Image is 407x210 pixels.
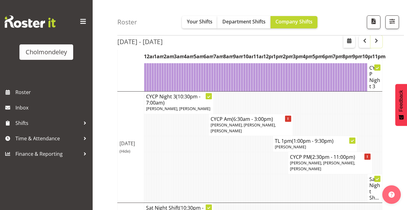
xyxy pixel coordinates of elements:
[146,93,212,106] h4: CYCP Night 3
[275,138,355,144] h4: TL 1pm
[5,15,56,28] img: Rosterit website logo
[184,49,194,64] th: 4am
[174,49,184,64] th: 3am
[311,154,355,160] span: (2:30pm - 11:00pm)
[303,49,313,64] th: 4pm
[211,116,291,122] h4: CYCP Am
[15,118,80,128] span: Shifts
[275,18,313,25] span: Company Shifts
[343,35,355,48] button: Select a specific date within the roster.
[182,16,217,28] button: Your Shifts
[313,49,322,64] th: 5pm
[222,18,266,25] span: Department Shifts
[15,134,80,143] span: Time & Attendance
[211,122,276,134] span: [PERSON_NAME], [PERSON_NAME], [PERSON_NAME]
[232,116,273,122] span: (6:30am - 3:00pm)
[333,49,342,64] th: 7pm
[253,49,263,64] th: 11am
[369,65,380,89] h4: CYCP Night 3
[283,49,293,64] th: 2pm
[293,49,303,64] th: 3pm
[117,38,163,46] h2: [DATE] - [DATE]
[146,106,210,111] span: [PERSON_NAME], [PERSON_NAME]
[144,49,154,64] th: 12am
[187,18,212,25] span: Your Shifts
[290,154,370,160] h4: CYCP PM
[342,49,352,64] th: 8pm
[233,49,243,64] th: 9am
[275,144,306,150] span: [PERSON_NAME]
[362,49,372,64] th: 10pm
[263,49,273,64] th: 12pm
[322,49,332,64] th: 6pm
[164,49,174,64] th: 2am
[352,49,362,64] th: 9pm
[213,49,223,64] th: 7am
[290,160,355,171] span: [PERSON_NAME], [PERSON_NAME], [PERSON_NAME]
[398,90,404,112] span: Feedback
[292,138,334,144] span: (1:00pm - 9:30pm)
[273,49,283,64] th: 1pm
[385,15,399,29] button: Filter Shifts
[194,49,203,64] th: 5am
[15,103,90,112] span: Inbox
[203,49,213,64] th: 6am
[15,88,90,97] span: Roster
[367,15,380,29] button: Download a PDF of the roster according to the set date range.
[15,149,80,159] span: Finance & Reporting
[372,49,382,64] th: 11pm
[271,16,317,28] button: Company Shifts
[243,49,253,64] th: 10am
[118,92,144,203] td: [DATE]
[223,49,233,64] th: 8am
[120,148,130,154] span: (Hide)
[395,84,407,126] button: Feedback - Show survey
[146,93,200,106] span: (10:30pm - 7:00am)
[388,191,395,198] img: help-xxl-2.png
[369,176,380,201] h4: Sat Night Sh...
[217,16,271,28] button: Department Shifts
[26,47,67,57] div: Cholmondeley
[154,49,164,64] th: 1am
[117,19,137,26] h4: Roster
